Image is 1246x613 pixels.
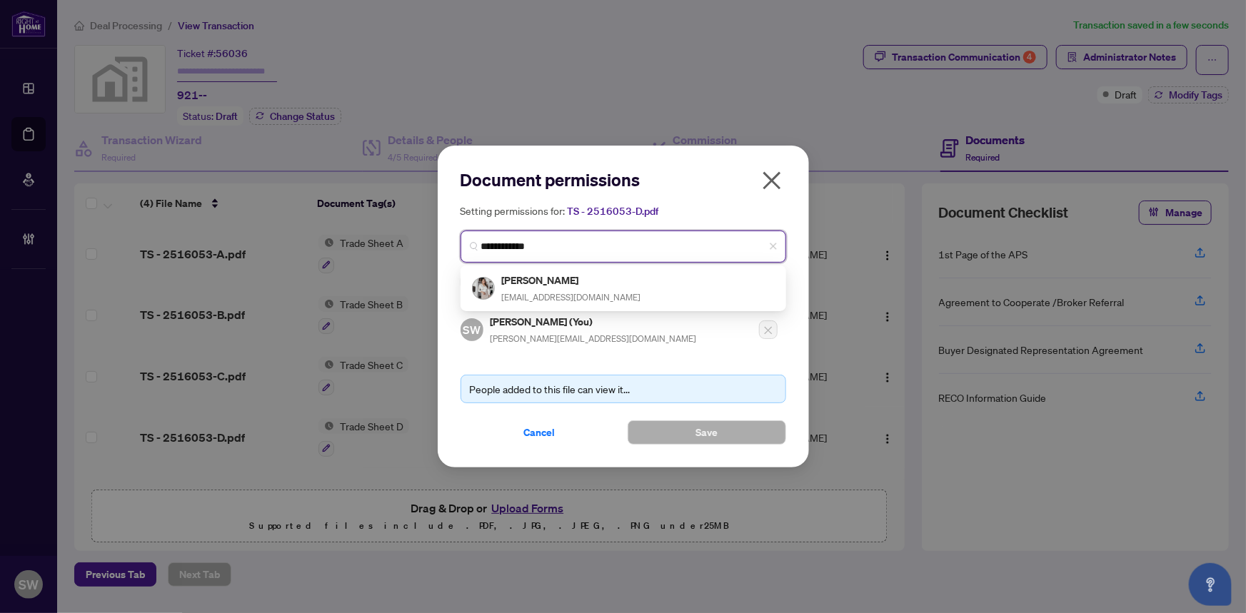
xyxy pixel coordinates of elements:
button: Save [628,420,786,445]
span: close [760,169,783,192]
span: SW [463,321,481,339]
span: [PERSON_NAME][EMAIL_ADDRESS][DOMAIN_NAME] [491,333,697,344]
img: search_icon [470,242,478,250]
h5: Setting permissions for: [461,203,786,219]
div: People added to this file can view it... [470,381,777,397]
span: TS - 2516053-D.pdf [568,205,659,218]
span: Cancel [524,421,556,444]
span: close [769,242,778,250]
h5: [PERSON_NAME] (You) [491,313,697,330]
h2: Document permissions [461,168,786,191]
span: [EMAIL_ADDRESS][DOMAIN_NAME] [502,292,641,303]
h5: [PERSON_NAME] [502,272,641,288]
button: Open asap [1189,563,1232,606]
img: Profile Icon [473,278,494,299]
button: Cancel [461,420,619,445]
